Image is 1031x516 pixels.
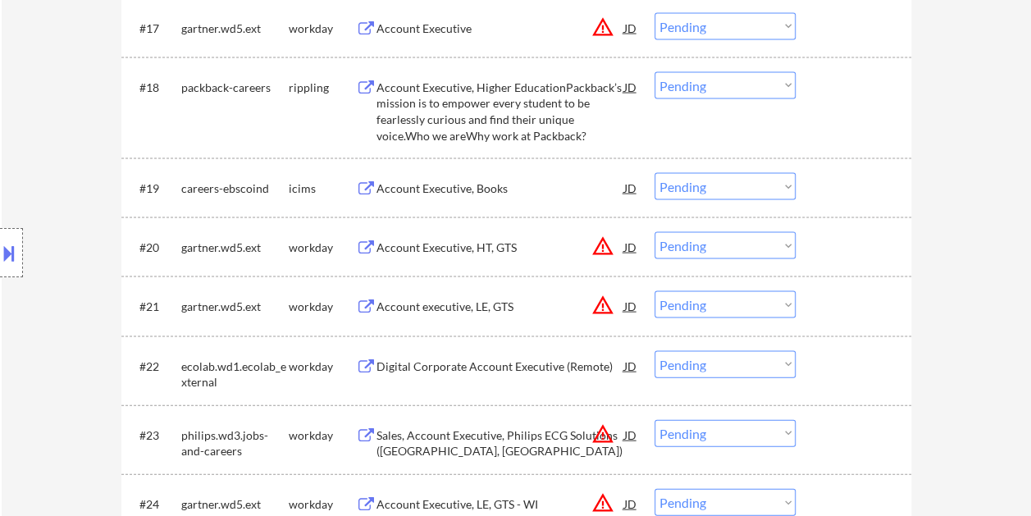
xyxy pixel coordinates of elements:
[289,496,356,513] div: workday
[591,422,614,445] button: warning_amber
[623,72,639,102] div: JD
[181,496,289,513] div: gartner.wd5.ext
[376,180,624,197] div: Account Executive, Books
[139,21,168,37] div: #17
[289,240,356,256] div: workday
[289,358,356,375] div: workday
[181,427,289,459] div: philips.wd3.jobs-and-careers
[139,427,168,444] div: #23
[289,427,356,444] div: workday
[376,496,624,513] div: Account Executive, LE, GTS - WI
[289,80,356,96] div: rippling
[591,294,614,317] button: warning_amber
[623,232,639,262] div: JD
[591,491,614,514] button: warning_amber
[376,358,624,375] div: Digital Corporate Account Executive (Remote)
[591,16,614,39] button: warning_amber
[376,240,624,256] div: Account Executive, HT, GTS
[376,427,624,459] div: Sales, Account Executive, Philips ECG Solutions ([GEOGRAPHIC_DATA], [GEOGRAPHIC_DATA])
[623,173,639,203] div: JD
[376,299,624,315] div: Account executive, LE, GTS
[289,299,356,315] div: workday
[139,496,168,513] div: #24
[289,21,356,37] div: workday
[591,235,614,258] button: warning_amber
[181,21,289,37] div: gartner.wd5.ext
[376,80,624,144] div: Account Executive, Higher EducationPackback’s mission is to empower every student to be fearlessl...
[376,21,624,37] div: Account Executive
[623,351,639,381] div: JD
[623,13,639,43] div: JD
[139,80,168,96] div: #18
[289,180,356,197] div: icims
[181,80,289,96] div: packback-careers
[623,420,639,450] div: JD
[623,291,639,321] div: JD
